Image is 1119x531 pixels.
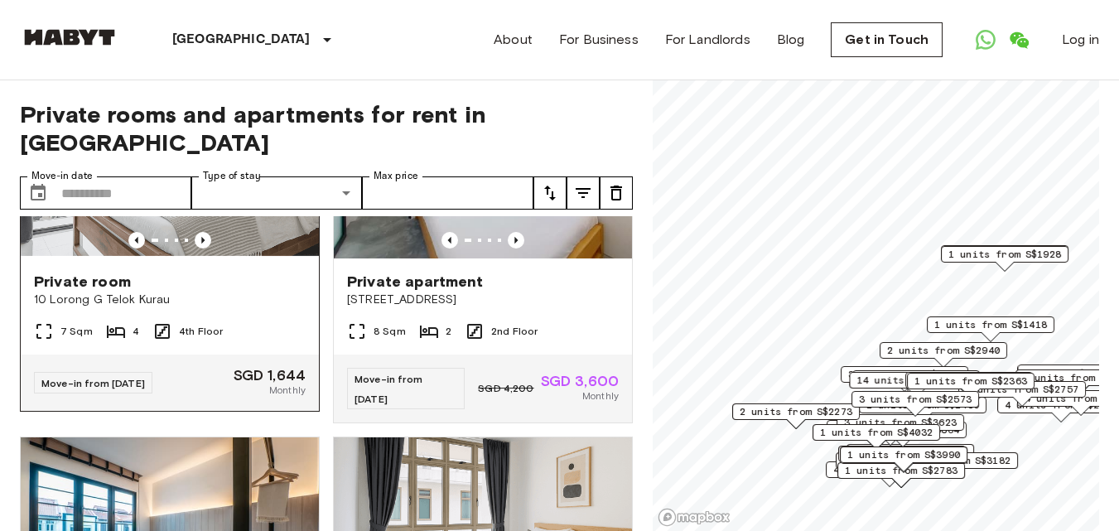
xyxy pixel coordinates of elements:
[831,22,943,57] a: Get in Touch
[838,446,966,471] div: Map marker
[890,452,1018,478] div: Map marker
[860,371,972,386] span: 3 units from S$3024
[374,169,418,183] label: Max price
[374,324,406,339] span: 8 Sqm
[841,366,968,392] div: Map marker
[333,59,633,423] a: Marketing picture of unit SG-01-054-007-01Previous imagePrevious imagePrivate apartment[STREET_AD...
[478,381,533,396] span: SGD 4,200
[133,324,139,339] span: 4
[826,461,953,487] div: Map marker
[927,316,1054,342] div: Map marker
[665,30,750,50] a: For Landlords
[567,176,600,210] button: tune
[234,368,306,383] span: SGD 1,644
[60,324,93,339] span: 7 Sqm
[446,324,451,339] span: 2
[34,292,306,308] span: 10 Lorong G Telok Kurau
[969,23,1002,56] a: Open WhatsApp
[559,30,639,50] a: For Business
[859,397,986,422] div: Map marker
[269,383,306,398] span: Monthly
[508,232,524,249] button: Previous image
[195,232,211,249] button: Previous image
[34,272,131,292] span: Private room
[494,30,533,50] a: About
[732,403,860,429] div: Map marker
[179,324,223,339] span: 4th Floor
[22,176,55,210] button: Choose date
[347,272,484,292] span: Private apartment
[934,317,1047,332] span: 1 units from S$1418
[880,342,1007,368] div: Map marker
[859,392,972,407] span: 3 units from S$2573
[914,374,1027,389] span: 1 units from S$2363
[852,370,980,396] div: Map marker
[600,176,633,210] button: tune
[491,324,538,339] span: 2nd Floor
[41,377,145,389] span: Move-in from [DATE]
[851,391,979,417] div: Map marker
[347,292,619,308] span: [STREET_ADDRESS]
[172,30,311,50] p: [GEOGRAPHIC_DATA]
[20,100,633,157] span: Private rooms and apartments for rent in [GEOGRAPHIC_DATA]
[836,452,963,478] div: Map marker
[941,245,1068,271] div: Map marker
[658,508,731,527] a: Mapbox logo
[847,447,960,462] span: 1 units from S$3990
[441,232,458,249] button: Previous image
[128,232,145,249] button: Previous image
[948,247,1061,262] span: 1 units from S$1928
[533,176,567,210] button: tune
[355,373,422,405] span: Move-in from [DATE]
[1062,30,1099,50] a: Log in
[840,447,967,472] div: Map marker
[203,169,261,183] label: Type of stay
[844,415,957,430] span: 3 units from S$3623
[833,462,946,477] span: 4 units from S$1680
[541,374,619,389] span: SGD 3,600
[31,169,93,183] label: Move-in date
[582,389,619,403] span: Monthly
[941,246,1068,272] div: Map marker
[740,404,852,419] span: 2 units from S$2273
[905,372,1033,398] div: Map marker
[898,453,1010,468] span: 1 units from S$3182
[849,372,982,398] div: Map marker
[837,462,965,488] div: Map marker
[887,343,1000,358] span: 2 units from S$2940
[20,29,119,46] img: Habyt
[848,367,961,382] span: 3 units from S$1764
[966,382,1078,397] span: 2 units from S$2757
[958,381,1086,407] div: Map marker
[907,373,1035,398] div: Map marker
[837,414,964,440] div: Map marker
[1002,23,1035,56] a: Open WeChat
[20,59,320,412] a: Marketing picture of unit SG-01-029-005-02Previous imagePrevious imagePrivate room10 Lorong G Tel...
[813,424,940,450] div: Map marker
[777,30,805,50] a: Blog
[839,422,967,447] div: Map marker
[846,444,974,470] div: Map marker
[856,373,975,388] span: 14 units from S$2348
[820,425,933,440] span: 1 units from S$4032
